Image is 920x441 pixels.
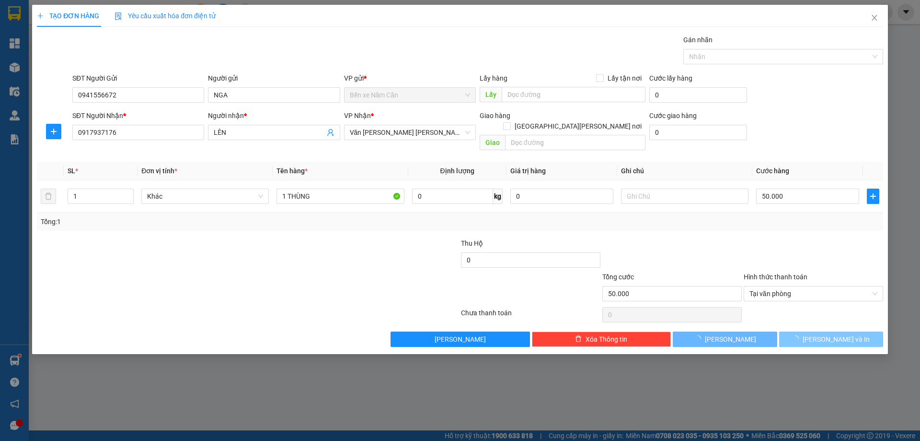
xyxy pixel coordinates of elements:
span: Thu Hộ [461,239,483,247]
button: [PERSON_NAME] [673,332,777,347]
input: Dọc đường [505,135,645,150]
button: [PERSON_NAME] và In [779,332,883,347]
span: Giá trị hàng [510,167,546,175]
span: Bến xe Năm Căn [350,88,470,102]
button: plus [867,189,879,204]
b: [PERSON_NAME] [55,6,136,18]
div: VP gửi [344,73,476,83]
span: delete [575,335,582,343]
span: Lấy tận nơi [604,73,645,83]
button: [PERSON_NAME] [391,332,530,347]
span: [PERSON_NAME] [705,334,756,345]
div: Chưa thanh toán [460,308,601,324]
input: Dọc đường [502,87,645,102]
span: plus [46,128,61,135]
span: Yêu cầu xuất hóa đơn điện tử [115,12,216,20]
span: Giao [480,135,505,150]
span: [PERSON_NAME] [435,334,486,345]
button: plus [46,124,61,139]
span: plus [867,192,879,200]
span: loading [694,335,705,342]
input: Cước lấy hàng [649,87,747,103]
span: Giao hàng [480,112,510,119]
label: Hình thức thanh toán [744,273,807,281]
div: Tổng: 1 [41,216,355,227]
th: Ghi chú [617,162,752,180]
span: environment [55,23,63,31]
span: Khác [147,189,263,203]
label: Cước giao hàng [649,112,697,119]
span: Văn phòng Hồ Chí Minh [350,125,470,140]
b: GỬI : Bến xe Năm Căn [4,60,135,76]
span: Lấy [480,87,502,102]
input: Ghi Chú [621,189,748,204]
span: Cước hàng [756,167,789,175]
span: Đơn vị tính [141,167,177,175]
span: Tại văn phòng [749,286,877,301]
label: Gán nhãn [683,36,713,44]
span: loading [792,335,803,342]
button: delete [41,189,56,204]
span: SL [68,167,75,175]
span: user-add [327,129,334,136]
span: [PERSON_NAME] và In [803,334,870,345]
span: kg [493,189,503,204]
div: SĐT Người Gửi [72,73,204,83]
input: VD: Bàn, Ghế [276,189,404,204]
span: Xóa Thông tin [586,334,627,345]
span: Tên hàng [276,167,308,175]
input: 0 [510,189,613,204]
div: SĐT Người Nhận [72,110,204,121]
span: TẠO ĐƠN HÀNG [37,12,99,20]
span: Định lượng [440,167,474,175]
button: Close [861,5,888,32]
span: VP Nhận [344,112,371,119]
div: Người gửi [208,73,340,83]
li: 02839.63.63.63 [4,33,183,45]
span: Lấy hàng [480,74,507,82]
img: icon [115,12,122,20]
span: plus [37,12,44,19]
span: [GEOGRAPHIC_DATA][PERSON_NAME] nơi [511,121,645,131]
label: Cước lấy hàng [649,74,692,82]
li: 85 [PERSON_NAME] [4,21,183,33]
span: close [871,14,878,22]
button: deleteXóa Thông tin [532,332,671,347]
input: Cước giao hàng [649,125,747,140]
span: Tổng cước [602,273,634,281]
div: Người nhận [208,110,340,121]
span: phone [55,35,63,43]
